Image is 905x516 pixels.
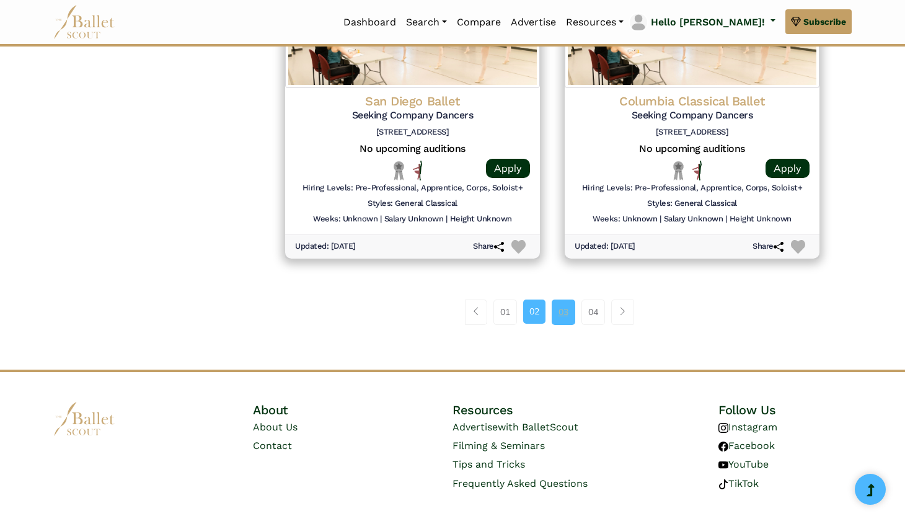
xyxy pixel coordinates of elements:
[486,159,530,178] a: Apply
[368,198,457,209] h6: Styles: General Classical
[53,402,115,436] img: logo
[575,241,635,252] h6: Updated: [DATE]
[581,300,605,324] a: 04
[498,421,578,433] span: with BalletScout
[473,241,504,252] h6: Share
[718,440,775,451] a: Facebook
[295,93,530,109] h4: San Diego Ballet
[380,214,382,225] h6: |
[718,442,728,451] img: facebook logo
[401,9,452,35] a: Search
[450,214,512,225] h6: Height Unknown
[452,9,506,35] a: Compare
[452,440,545,451] a: Filming & Seminars
[506,9,561,35] a: Advertise
[575,93,810,109] h4: Columbia Classical Ballet
[391,161,407,180] img: Local
[575,143,810,156] h5: No upcoming auditions
[452,458,525,470] a: Tips and Tricks
[302,183,523,193] h6: Hiring Levels: Pre-Professional, Apprentice, Corps, Soloist+
[253,440,292,451] a: Contact
[718,421,777,433] a: Instagram
[718,402,852,418] h4: Follow Us
[253,402,386,418] h4: About
[718,460,728,470] img: youtube logo
[629,12,775,32] a: profile picture Hello [PERSON_NAME]!
[664,214,723,225] h6: Salary Unknown
[465,300,640,324] nav: Page navigation example
[718,479,728,489] img: tiktok logo
[493,300,517,324] a: 01
[384,214,443,225] h6: Salary Unknown
[446,214,448,225] h6: |
[452,421,578,433] a: Advertisewith BalletScout
[575,127,810,138] h6: [STREET_ADDRESS]
[523,300,545,323] a: 02
[718,458,769,470] a: YouTube
[511,240,526,254] img: Heart
[630,14,647,31] img: profile picture
[338,9,401,35] a: Dashboard
[753,241,784,252] h6: Share
[295,241,356,252] h6: Updated: [DATE]
[730,214,792,225] h6: Height Unknown
[651,14,765,30] p: Hello [PERSON_NAME]!
[647,198,737,209] h6: Styles: General Classical
[452,478,588,489] a: Frequently Asked Questions
[253,421,298,433] a: About Us
[803,15,846,29] span: Subscribe
[552,300,575,324] a: 03
[452,402,652,418] h4: Resources
[561,9,629,35] a: Resources
[718,423,728,433] img: instagram logo
[671,161,686,180] img: Local
[295,109,530,122] h5: Seeking Company Dancers
[575,109,810,122] h5: Seeking Company Dancers
[791,240,805,254] img: Heart
[785,9,852,34] a: Subscribe
[660,214,661,225] h6: |
[295,127,530,138] h6: [STREET_ADDRESS]
[295,143,530,156] h5: No upcoming auditions
[313,214,377,225] h6: Weeks: Unknown
[766,159,810,178] a: Apply
[413,161,422,180] img: All
[593,214,657,225] h6: Weeks: Unknown
[725,214,727,225] h6: |
[692,161,702,180] img: All
[718,478,759,489] a: TikTok
[582,183,802,193] h6: Hiring Levels: Pre-Professional, Apprentice, Corps, Soloist+
[791,15,801,29] img: gem.svg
